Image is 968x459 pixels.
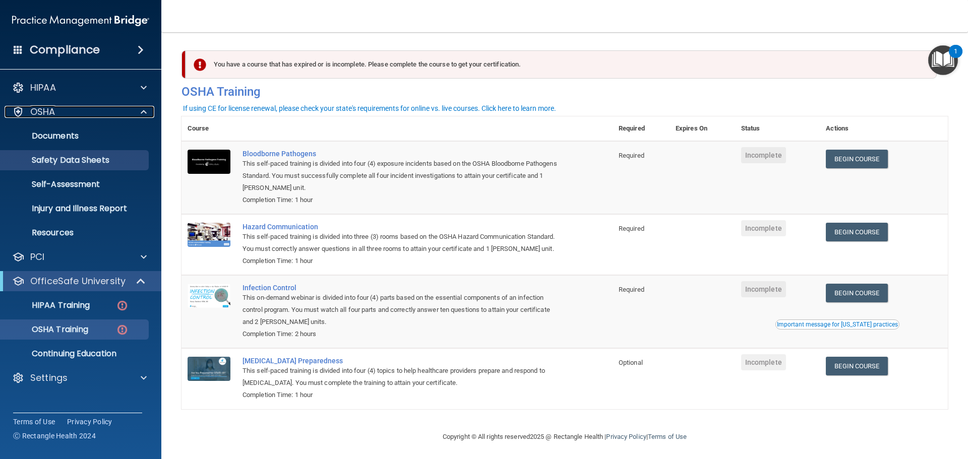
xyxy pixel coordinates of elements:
[12,106,147,118] a: OSHA
[741,281,786,297] span: Incomplete
[7,204,144,214] p: Injury and Illness Report
[30,372,68,384] p: Settings
[954,51,957,64] div: 1
[777,321,898,327] div: Important message for [US_STATE] practices
[741,220,786,236] span: Incomplete
[12,11,149,31] img: PMB logo
[928,45,958,75] button: Open Resource Center, 1 new notification
[30,251,44,263] p: PCI
[12,251,147,263] a: PCI
[186,50,937,79] div: You have a course that has expired or is incomplete. Please complete the course to get your certi...
[619,286,644,293] span: Required
[243,365,562,389] div: This self-paced training is divided into four (4) topics to help healthcare providers prepare and...
[181,116,236,141] th: Course
[183,105,556,112] div: If using CE for license renewal, please check your state's requirements for online vs. live cours...
[619,359,643,366] span: Optional
[194,58,206,71] img: exclamation-circle-solid-danger.72ef9ffc.png
[181,85,948,99] h4: OSHA Training
[775,319,899,330] button: Read this if you are a dental practitioner in the state of CA
[13,417,55,427] a: Terms of Use
[243,328,562,340] div: Completion Time: 2 hours
[826,223,887,241] a: Begin Course
[243,389,562,401] div: Completion Time: 1 hour
[7,324,88,335] p: OSHA Training
[243,255,562,267] div: Completion Time: 1 hour
[243,284,562,292] a: Infection Control
[826,357,887,375] a: Begin Course
[30,106,55,118] p: OSHA
[381,421,749,453] div: Copyright © All rights reserved 2025 @ Rectangle Health | |
[735,116,820,141] th: Status
[116,323,129,336] img: danger-circle.6113f641.png
[243,292,562,328] div: This on-demand webinar is divided into four (4) parts based on the essential components of an inf...
[243,158,562,194] div: This self-paced training is divided into four (4) exposure incidents based on the OSHA Bloodborne...
[13,431,96,441] span: Ⓒ Rectangle Health 2024
[30,82,56,94] p: HIPAA
[243,150,562,158] a: Bloodborne Pathogens
[7,131,144,141] p: Documents
[243,223,562,231] a: Hazard Communication
[826,284,887,302] a: Begin Course
[619,225,644,232] span: Required
[606,433,646,440] a: Privacy Policy
[243,194,562,206] div: Completion Time: 1 hour
[116,299,129,312] img: danger-circle.6113f641.png
[613,116,670,141] th: Required
[12,275,146,287] a: OfficeSafe University
[7,179,144,189] p: Self-Assessment
[30,275,126,287] p: OfficeSafe University
[670,116,735,141] th: Expires On
[741,354,786,370] span: Incomplete
[820,116,948,141] th: Actions
[7,300,90,310] p: HIPAA Training
[648,433,687,440] a: Terms of Use
[12,372,147,384] a: Settings
[67,417,112,427] a: Privacy Policy
[12,82,147,94] a: HIPAA
[741,147,786,163] span: Incomplete
[7,228,144,238] p: Resources
[794,387,956,428] iframe: Drift Widget Chat Controller
[826,150,887,168] a: Begin Course
[619,152,644,159] span: Required
[7,155,144,165] p: Safety Data Sheets
[243,357,562,365] a: [MEDICAL_DATA] Preparedness
[181,103,558,113] button: If using CE for license renewal, please check your state's requirements for online vs. live cours...
[243,231,562,255] div: This self-paced training is divided into three (3) rooms based on the OSHA Hazard Communication S...
[30,43,100,57] h4: Compliance
[7,349,144,359] p: Continuing Education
